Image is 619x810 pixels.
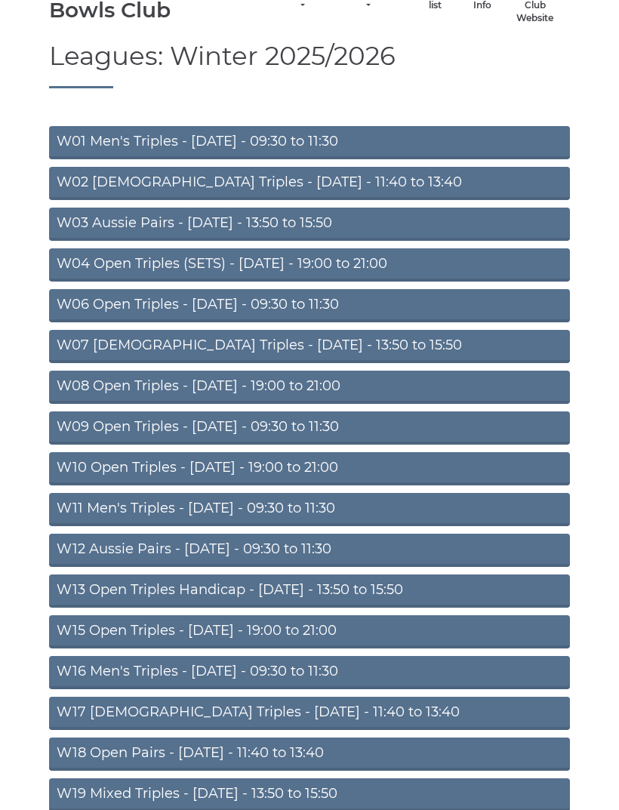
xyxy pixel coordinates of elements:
[49,493,570,526] a: W11 Men's Triples - [DATE] - 09:30 to 11:30
[49,330,570,363] a: W07 [DEMOGRAPHIC_DATA] Triples - [DATE] - 13:50 to 15:50
[49,289,570,322] a: W06 Open Triples - [DATE] - 09:30 to 11:30
[49,534,570,567] a: W12 Aussie Pairs - [DATE] - 09:30 to 11:30
[49,411,570,445] a: W09 Open Triples - [DATE] - 09:30 to 11:30
[49,738,570,771] a: W18 Open Pairs - [DATE] - 11:40 to 13:40
[49,126,570,159] a: W01 Men's Triples - [DATE] - 09:30 to 11:30
[49,208,570,241] a: W03 Aussie Pairs - [DATE] - 13:50 to 15:50
[49,615,570,648] a: W15 Open Triples - [DATE] - 19:00 to 21:00
[49,371,570,404] a: W08 Open Triples - [DATE] - 19:00 to 21:00
[49,167,570,200] a: W02 [DEMOGRAPHIC_DATA] Triples - [DATE] - 11:40 to 13:40
[49,697,570,730] a: W17 [DEMOGRAPHIC_DATA] Triples - [DATE] - 11:40 to 13:40
[49,656,570,689] a: W16 Men's Triples - [DATE] - 09:30 to 11:30
[49,248,570,282] a: W04 Open Triples (SETS) - [DATE] - 19:00 to 21:00
[49,452,570,485] a: W10 Open Triples - [DATE] - 19:00 to 21:00
[49,574,570,608] a: W13 Open Triples Handicap - [DATE] - 13:50 to 15:50
[49,42,570,88] h1: Leagues: Winter 2025/2026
